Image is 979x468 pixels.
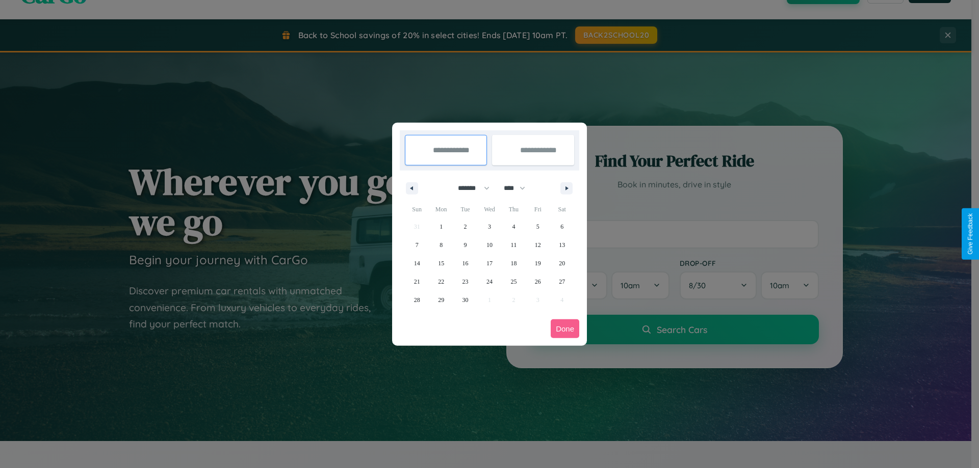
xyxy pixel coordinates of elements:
[464,236,467,254] span: 9
[526,236,550,254] button: 12
[550,272,574,291] button: 27
[535,254,541,272] span: 19
[510,272,517,291] span: 25
[488,217,491,236] span: 3
[550,254,574,272] button: 20
[462,272,469,291] span: 23
[405,254,429,272] button: 14
[453,217,477,236] button: 2
[502,236,526,254] button: 11
[429,291,453,309] button: 29
[416,236,419,254] span: 7
[405,291,429,309] button: 28
[559,272,565,291] span: 27
[526,217,550,236] button: 5
[462,254,469,272] span: 16
[551,319,579,338] button: Done
[429,272,453,291] button: 22
[429,236,453,254] button: 8
[440,217,443,236] span: 1
[405,272,429,291] button: 21
[502,254,526,272] button: 18
[511,236,517,254] span: 11
[429,217,453,236] button: 1
[464,217,467,236] span: 2
[477,201,501,217] span: Wed
[477,254,501,272] button: 17
[486,272,493,291] span: 24
[502,217,526,236] button: 4
[438,291,444,309] span: 29
[510,254,517,272] span: 18
[440,236,443,254] span: 8
[486,254,493,272] span: 17
[453,272,477,291] button: 23
[550,236,574,254] button: 13
[438,272,444,291] span: 22
[526,201,550,217] span: Fri
[502,272,526,291] button: 25
[414,291,420,309] span: 28
[405,236,429,254] button: 7
[550,217,574,236] button: 6
[512,217,515,236] span: 4
[526,254,550,272] button: 19
[477,272,501,291] button: 24
[967,213,974,255] div: Give Feedback
[453,201,477,217] span: Tue
[405,201,429,217] span: Sun
[438,254,444,272] span: 15
[535,236,541,254] span: 12
[429,201,453,217] span: Mon
[502,201,526,217] span: Thu
[453,254,477,272] button: 16
[429,254,453,272] button: 15
[560,217,563,236] span: 6
[486,236,493,254] span: 10
[414,272,420,291] span: 21
[477,217,501,236] button: 3
[526,272,550,291] button: 26
[453,291,477,309] button: 30
[453,236,477,254] button: 9
[535,272,541,291] span: 26
[536,217,539,236] span: 5
[559,236,565,254] span: 13
[550,201,574,217] span: Sat
[559,254,565,272] span: 20
[462,291,469,309] span: 30
[477,236,501,254] button: 10
[414,254,420,272] span: 14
